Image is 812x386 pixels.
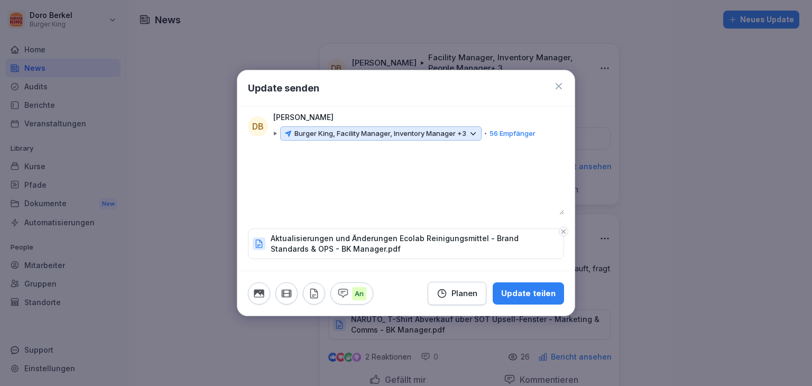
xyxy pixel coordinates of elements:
h1: Update senden [248,81,319,95]
button: An [330,282,373,305]
div: Planen [437,288,477,299]
p: [PERSON_NAME] [273,112,334,123]
p: An [352,287,366,301]
div: Update teilen [501,288,556,299]
button: Update teilen [493,282,564,305]
div: DB [248,116,268,136]
button: Planen [428,282,486,305]
p: Aktualisierungen und Änderungen Ecolab Reinigungsmittel - Brand Standards & OPS - BK Manager.pdf [271,233,553,254]
p: 56 Empfänger [490,128,536,139]
p: Burger King, Facility Manager, Inventory Manager +3 [294,128,466,139]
